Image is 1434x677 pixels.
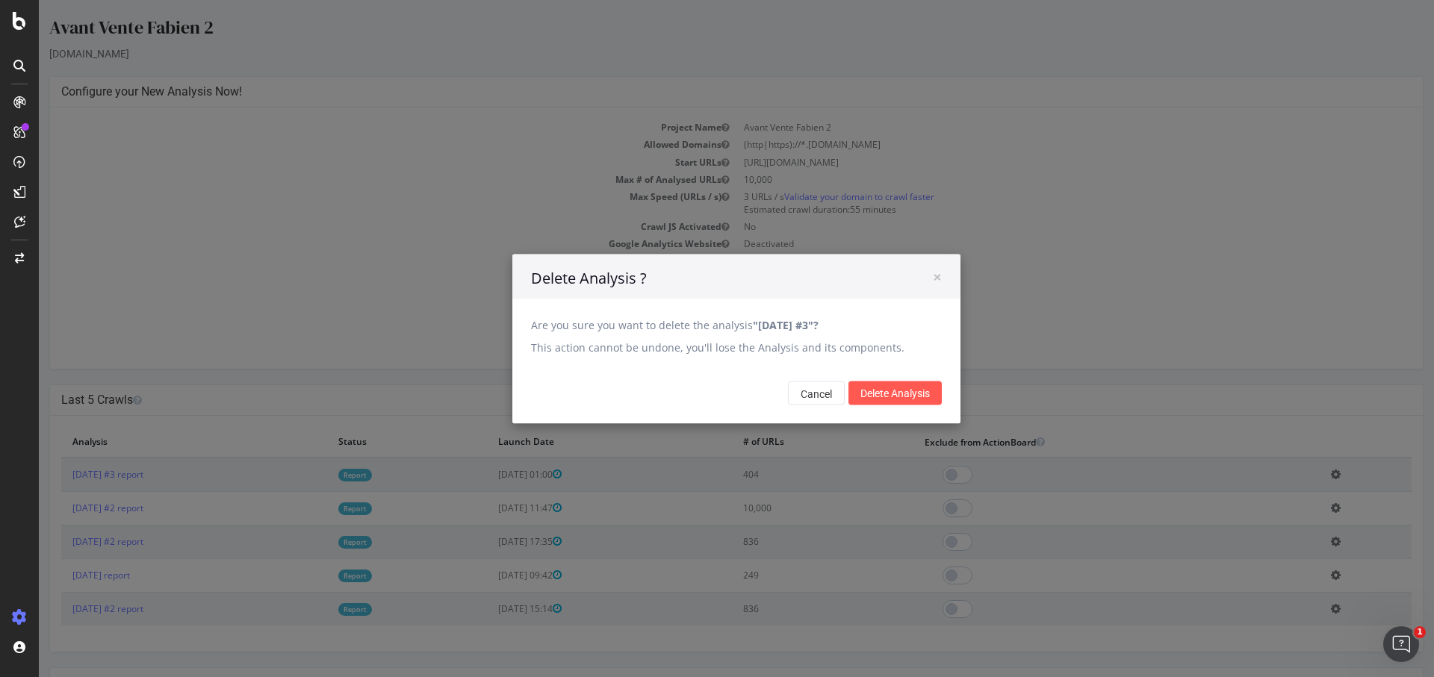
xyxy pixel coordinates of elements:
[492,317,903,332] p: Are you sure you want to delete the analysis
[1383,626,1419,662] iframe: Intercom live chat
[894,266,903,287] span: ×
[749,381,806,405] button: Cancel
[492,267,903,289] h4: Delete Analysis ?
[810,381,903,405] input: Delete Analysis
[492,340,903,355] p: This action cannot be undone, you'll lose the Analysis and its components.
[1414,626,1426,638] span: 1
[714,317,780,331] b: "[DATE] #3"?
